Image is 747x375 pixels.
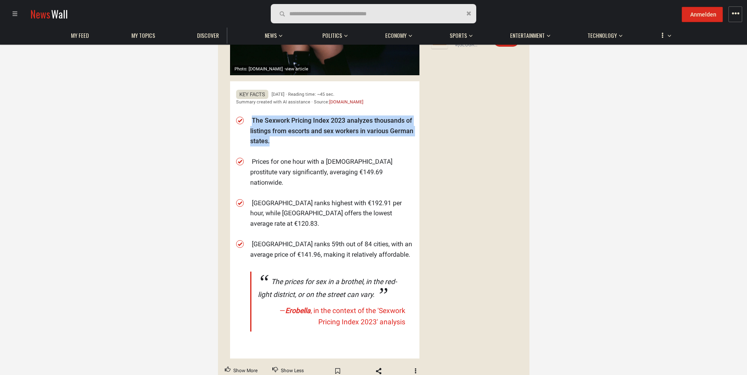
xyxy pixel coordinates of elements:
[71,32,89,39] span: My Feed
[258,276,405,301] div: The prices for sex in a brothel, in the red-light district, or on the street can vary.
[30,6,50,21] span: News
[30,6,68,21] a: NewsWall
[506,24,550,43] button: Entertainment
[583,24,622,43] button: Technology
[385,32,407,39] span: Economy
[446,24,473,43] button: Sports
[51,6,68,21] span: Wall
[455,41,479,48] div: #[GEOGRAPHIC_DATA]
[506,28,549,43] a: Entertainment
[265,32,277,39] span: News
[450,32,467,39] span: Sports
[583,28,621,43] a: Technology
[285,66,308,72] span: view article
[258,305,405,328] cite: — , in the context of the 'Sexwork Pricing Index 2023' analysis
[690,11,716,18] span: Anmelden
[682,7,723,22] button: Anmelden
[250,198,413,229] li: [GEOGRAPHIC_DATA] ranks highest with €192.91 per hour, while [GEOGRAPHIC_DATA] offers the lowest ...
[236,91,413,106] div: [DATE] · Reading time: ~45 sec. Summary created with AI assistance · Source:
[285,307,311,315] span: Erobella
[318,28,346,43] a: Politics
[381,28,411,43] a: Economy
[446,28,471,43] a: Sports
[197,32,219,39] span: Discover
[261,24,285,43] button: News
[329,99,363,105] a: [DOMAIN_NAME]
[250,239,413,260] li: [GEOGRAPHIC_DATA] ranks 59th out of 84 cities, with an average price of €141.96, making it relati...
[236,90,268,99] span: Key Facts
[131,32,155,39] span: My topics
[250,115,413,146] li: The Sexwork Pricing Index 2023 analyzes thousands of listings from escorts and sex workers in var...
[261,28,281,43] a: News
[510,32,545,39] span: Entertainment
[587,32,617,39] span: Technology
[232,65,311,73] div: Photo: [DOMAIN_NAME] ·
[318,24,348,43] button: Politics
[250,157,413,187] li: Prices for one hour with a [DEMOGRAPHIC_DATA] prostitute vary significantly, averaging €149.69 na...
[381,24,412,43] button: Economy
[322,32,342,39] span: Politics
